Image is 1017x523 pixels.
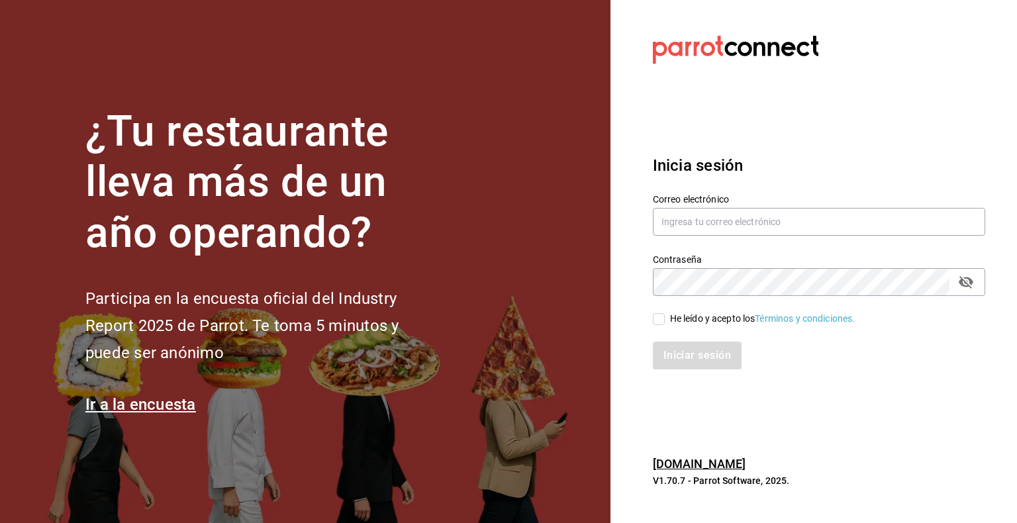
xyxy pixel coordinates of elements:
label: Correo electrónico [653,194,985,203]
h1: ¿Tu restaurante lleva más de un año operando? [85,107,443,259]
h2: Participa en la encuesta oficial del Industry Report 2025 de Parrot. Te toma 5 minutos y puede se... [85,285,443,366]
button: passwordField [955,271,977,293]
h3: Inicia sesión [653,154,985,177]
p: V1.70.7 - Parrot Software, 2025. [653,474,985,487]
input: Ingresa tu correo electrónico [653,208,985,236]
a: Términos y condiciones. [755,313,855,324]
a: [DOMAIN_NAME] [653,457,746,471]
label: Contraseña [653,254,985,263]
div: He leído y acepto los [670,312,855,326]
a: Ir a la encuesta [85,395,196,414]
